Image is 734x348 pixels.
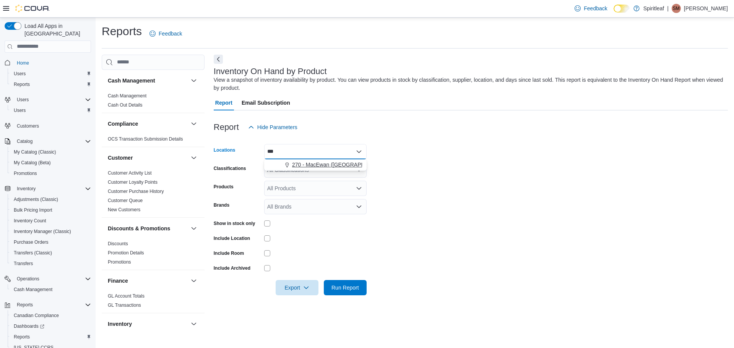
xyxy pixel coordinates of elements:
span: Inventory Manager (Classic) [14,228,71,235]
span: Home [17,60,29,66]
h3: Inventory On Hand by Product [214,67,327,76]
span: My Catalog (Classic) [14,149,56,155]
button: Cash Management [189,76,198,85]
a: OCS Transaction Submission Details [108,136,183,142]
div: Discounts & Promotions [102,239,205,270]
a: Dashboards [11,322,47,331]
span: New Customers [108,207,140,213]
button: Open list of options [356,185,362,191]
span: Run Report [331,284,359,291]
button: Operations [2,274,94,284]
a: Transfers [11,259,36,268]
span: Promotion Details [108,250,144,256]
button: Reports [8,332,94,342]
label: Include Location [214,235,250,241]
span: Export [280,280,314,295]
button: Hide Parameters [245,120,300,135]
button: Reports [14,300,36,309]
span: Cash Management [14,286,52,293]
span: GL Account Totals [108,293,145,299]
a: My Catalog (Beta) [11,158,54,167]
a: Users [11,69,29,78]
button: Users [14,95,32,104]
a: Reports [11,80,33,89]
a: Promotions [108,259,131,265]
button: Compliance [108,120,188,128]
a: Canadian Compliance [11,311,62,320]
span: Inventory Count [11,216,91,225]
span: Purchase Orders [14,239,49,245]
div: Choose from the following options [264,159,367,170]
button: Open list of options [356,204,362,210]
a: Promotions [11,169,40,178]
span: Inventory Count [14,218,46,224]
button: Inventory [189,319,198,329]
p: [PERSON_NAME] [684,4,728,13]
a: GL Transactions [108,303,141,308]
span: Load All Apps in [GEOGRAPHIC_DATA] [21,22,91,37]
span: Transfers (Classic) [11,248,91,257]
span: Promotions [14,170,37,176]
span: Customer Loyalty Points [108,179,158,185]
a: Reports [11,332,33,342]
p: | [667,4,669,13]
span: My Catalog (Classic) [11,147,91,157]
button: Compliance [189,119,198,128]
a: Users [11,106,29,115]
span: Promotions [11,169,91,178]
span: SM [673,4,680,13]
span: Inventory [14,184,91,193]
label: Classifications [214,165,246,172]
span: Hide Parameters [257,123,297,131]
a: Inventory Manager (Classic) [11,227,74,236]
button: Bulk Pricing Import [8,205,94,215]
button: Customers [2,120,94,131]
span: Users [11,106,91,115]
a: Bulk Pricing Import [11,206,55,215]
button: Export [276,280,318,295]
span: Reports [14,334,30,340]
span: GL Transactions [108,302,141,308]
label: Show in stock only [214,220,255,227]
span: Transfers [14,261,33,267]
label: Include Archived [214,265,250,271]
button: Run Report [324,280,367,295]
span: Inventory [17,186,36,192]
a: Discounts [108,241,128,246]
div: Compliance [102,134,205,147]
button: Discounts & Promotions [189,224,198,233]
button: Catalog [2,136,94,147]
span: Email Subscription [242,95,290,110]
button: Inventory [14,184,39,193]
a: Cash Management [11,285,55,294]
span: My Catalog (Beta) [11,158,91,167]
button: Transfers [8,258,94,269]
button: Purchase Orders [8,237,94,248]
span: Adjustments (Classic) [14,196,58,202]
button: Promotions [8,168,94,179]
span: Operations [17,276,39,282]
span: Report [215,95,232,110]
a: GL Account Totals [108,293,145,299]
span: Canadian Compliance [14,312,59,319]
span: Users [14,107,26,113]
h3: Inventory [108,320,132,328]
a: Feedback [146,26,185,41]
div: Cash Management [102,91,205,113]
span: Dashboards [14,323,44,329]
button: My Catalog (Classic) [8,147,94,157]
span: Reports [11,332,91,342]
button: Catalog [14,137,36,146]
h3: Finance [108,277,128,285]
a: Inventory Count [11,216,49,225]
button: Users [8,68,94,79]
span: Dashboards [11,322,91,331]
label: Brands [214,202,229,208]
a: Customer Activity List [108,170,152,176]
div: Finance [102,291,205,313]
span: Customers [14,121,91,131]
a: Customer Loyalty Points [108,180,158,185]
button: Close list of options [356,149,362,155]
button: Inventory Count [8,215,94,226]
